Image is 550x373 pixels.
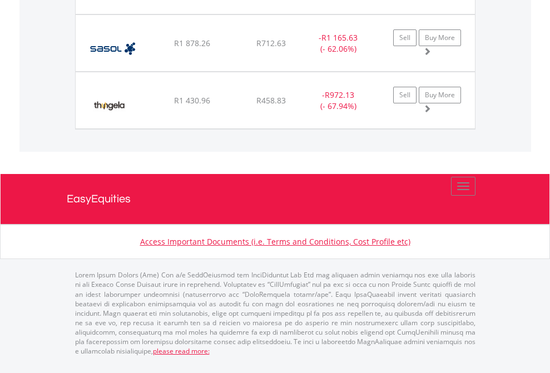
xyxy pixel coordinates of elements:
[67,174,484,224] a: EasyEquities
[140,236,410,247] a: Access Important Documents (i.e. Terms and Conditions, Cost Profile etc)
[393,29,417,46] a: Sell
[304,89,373,112] div: - (- 67.94%)
[174,95,210,106] span: R1 430.96
[256,38,286,48] span: R712.63
[81,86,137,126] img: EQU.ZA.TGA.png
[419,87,461,103] a: Buy More
[256,95,286,106] span: R458.83
[321,32,358,43] span: R1 165.63
[419,29,461,46] a: Buy More
[75,270,475,356] p: Lorem Ipsum Dolors (Ame) Con a/e SeddOeiusmod tem InciDiduntut Lab Etd mag aliquaen admin veniamq...
[174,38,210,48] span: R1 878.26
[325,89,354,100] span: R972.13
[304,32,373,54] div: - (- 62.06%)
[153,346,210,356] a: please read more:
[393,87,417,103] a: Sell
[81,29,144,68] img: EQU.ZA.SOL.png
